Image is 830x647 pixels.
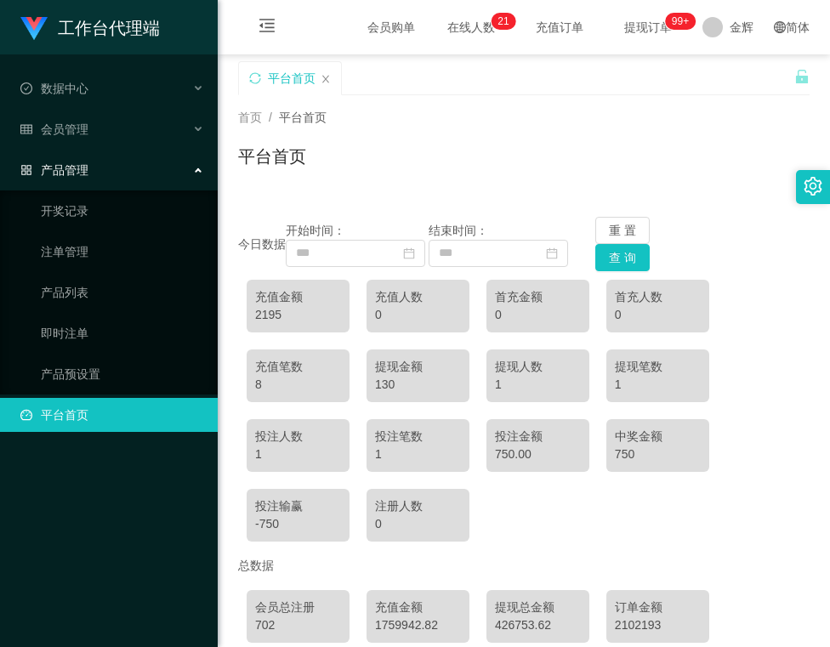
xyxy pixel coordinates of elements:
[495,288,581,306] div: 首充金额
[495,428,581,446] div: 投注金额
[774,21,786,33] i: 图标: global
[255,376,341,394] div: 8
[615,446,701,463] div: 750
[375,306,461,324] div: 0
[375,428,461,446] div: 投注笔数
[20,123,32,135] i: 图标: table
[249,72,261,84] i: 图标: sync
[321,74,331,84] i: 图标: close
[595,217,650,244] button: 重 置
[495,358,581,376] div: 提现人数
[20,163,88,177] span: 产品管理
[495,376,581,394] div: 1
[429,224,488,237] span: 结束时间：
[20,82,32,94] i: 图标: check-circle-o
[255,306,341,324] div: 2195
[58,1,160,55] h1: 工作台代理端
[255,358,341,376] div: 充值笔数
[375,376,461,394] div: 130
[439,21,503,33] span: 在线人数
[375,497,461,515] div: 注册人数
[375,358,461,376] div: 提现金额
[255,616,341,634] div: 702
[41,194,204,228] a: 开奖记录
[286,224,345,237] span: 开始时间：
[20,82,88,95] span: 数据中心
[20,122,88,136] span: 会员管理
[616,21,680,33] span: 提现订单
[255,288,341,306] div: 充值金额
[403,247,415,259] i: 图标: calendar
[255,599,341,616] div: 会员总注册
[665,13,696,30] sup: 946
[20,398,204,432] a: 图标: dashboard平台首页
[269,111,272,124] span: /
[495,616,581,634] div: 426753.62
[804,177,822,196] i: 图标: setting
[20,20,160,34] a: 工作台代理端
[20,17,48,41] img: logo.9652507e.png
[497,13,503,30] p: 2
[41,357,204,391] a: 产品预设置
[255,497,341,515] div: 投注输赢
[615,306,701,324] div: 0
[615,288,701,306] div: 首充人数
[375,288,461,306] div: 充值人数
[375,446,461,463] div: 1
[491,13,515,30] sup: 21
[41,235,204,269] a: 注单管理
[503,13,509,30] p: 1
[268,62,316,94] div: 平台首页
[255,515,341,533] div: -750
[279,111,327,124] span: 平台首页
[255,428,341,446] div: 投注人数
[41,316,204,350] a: 即时注单
[41,275,204,309] a: 产品列表
[495,446,581,463] div: 750.00
[794,69,810,84] i: 图标: unlock
[238,111,262,124] span: 首页
[238,236,286,253] div: 今日数据
[615,428,701,446] div: 中奖金额
[238,1,296,55] i: 图标: menu-fold
[375,515,461,533] div: 0
[615,358,701,376] div: 提现笔数
[375,616,461,634] div: 1759942.82
[238,550,810,582] div: 总数据
[527,21,592,33] span: 充值订单
[255,446,341,463] div: 1
[546,247,558,259] i: 图标: calendar
[615,376,701,394] div: 1
[375,599,461,616] div: 充值金额
[238,144,306,169] h1: 平台首页
[495,306,581,324] div: 0
[615,616,701,634] div: 2102193
[20,164,32,176] i: 图标: appstore-o
[595,244,650,271] button: 查 询
[615,599,701,616] div: 订单金额
[495,599,581,616] div: 提现总金额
